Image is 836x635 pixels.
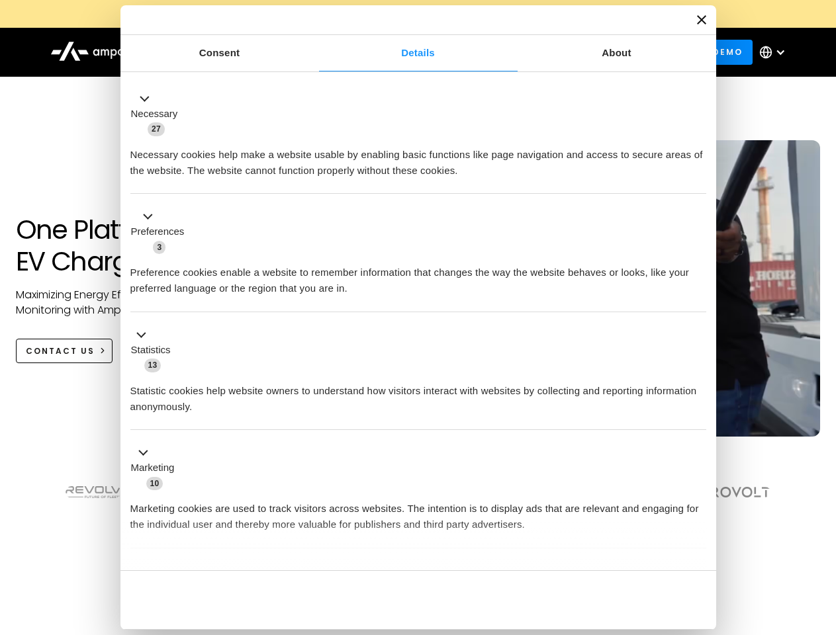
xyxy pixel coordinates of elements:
[130,91,186,137] button: Necessary (27)
[120,35,319,71] a: Consent
[153,241,165,254] span: 3
[26,345,95,357] div: CONTACT US
[692,487,770,497] img: Aerovolt Logo
[130,445,183,491] button: Marketing (10)
[146,477,163,490] span: 10
[16,288,267,317] p: Maximizing Energy Efficiency, Uptime, and 24/7 Monitoring with Ampcontrol Solutions
[130,491,706,532] div: Marketing cookies are used to track visitors across websites. The intention is to display ads tha...
[131,106,178,122] label: Necessary
[130,255,706,296] div: Preference cookies enable a website to remember information that changes the way the website beha...
[518,35,716,71] a: About
[131,343,171,358] label: Statistics
[130,137,706,179] div: Necessary cookies help make a website usable by enabling basic functions like page navigation and...
[218,565,231,578] span: 2
[516,581,706,619] button: Okay
[148,122,165,136] span: 27
[130,327,179,373] button: Statistics (13)
[130,563,239,579] button: Unclassified (2)
[120,7,716,21] a: New Webinars: Register to Upcoming WebinarsREGISTER HERE
[130,373,706,415] div: Statistic cookies help website owners to understand how visitors interact with websites by collec...
[130,209,193,255] button: Preferences (3)
[144,359,162,372] span: 13
[131,460,175,476] label: Marketing
[16,214,267,277] h1: One Platform for EV Charging Hubs
[319,35,518,71] a: Details
[16,339,113,363] a: CONTACT US
[131,224,185,239] label: Preferences
[697,15,706,24] button: Close banner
